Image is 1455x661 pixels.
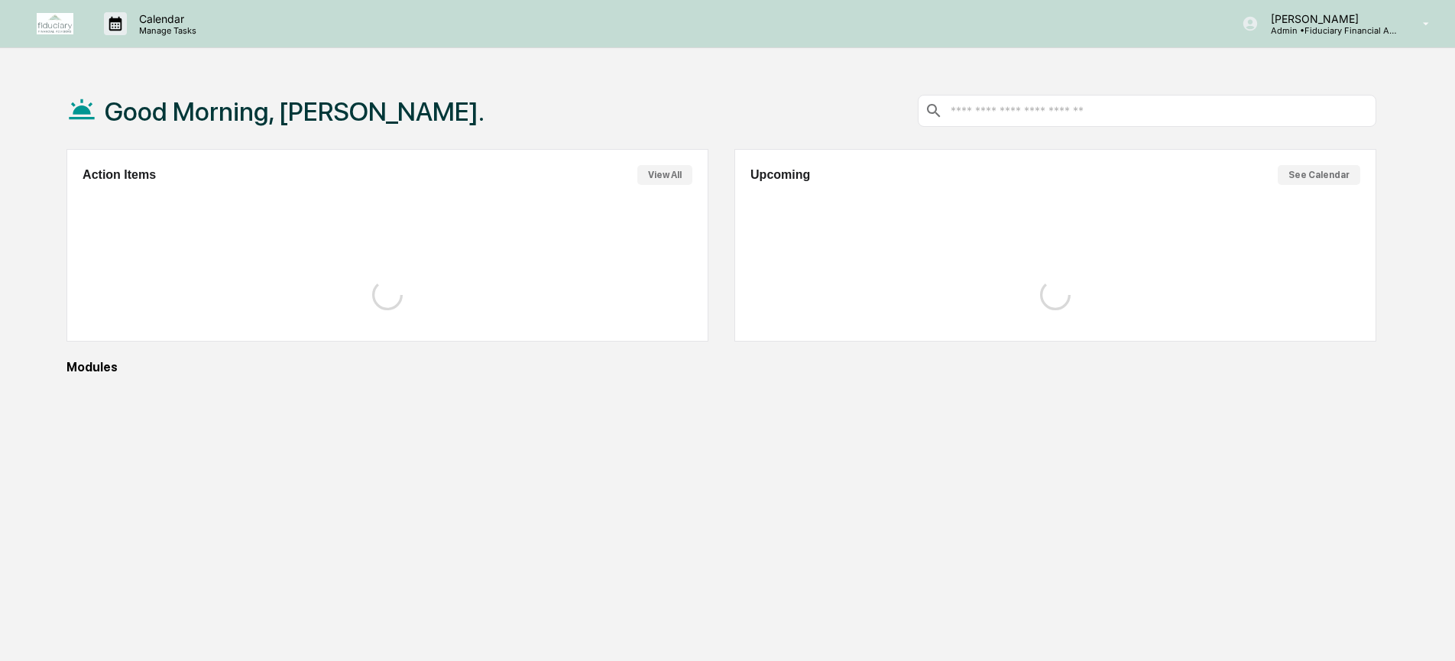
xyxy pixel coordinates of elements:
[1259,25,1401,36] p: Admin • Fiduciary Financial Advisors
[127,12,204,25] p: Calendar
[83,168,156,182] h2: Action Items
[127,25,204,36] p: Manage Tasks
[66,360,1376,374] div: Modules
[1259,12,1401,25] p: [PERSON_NAME]
[750,168,810,182] h2: Upcoming
[105,96,484,127] h1: Good Morning, [PERSON_NAME].
[637,165,692,185] button: View All
[37,13,73,34] img: logo
[1278,165,1360,185] button: See Calendar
